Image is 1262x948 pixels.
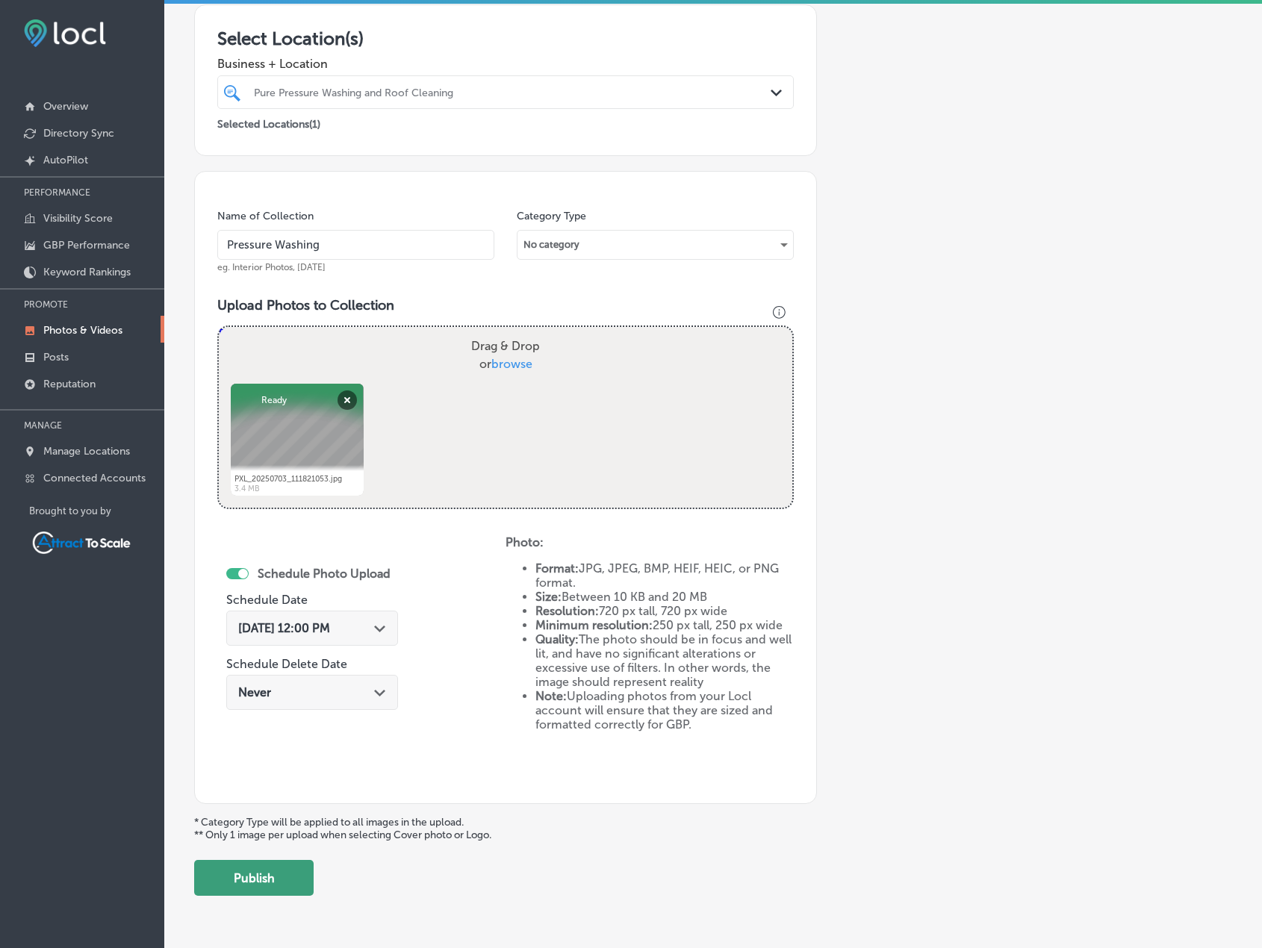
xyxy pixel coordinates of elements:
label: Category Type [517,210,586,222]
strong: Minimum resolution: [535,618,653,632]
label: Schedule Date [226,593,308,607]
li: Uploading photos from your Locl account will ensure that they are sized and formatted correctly f... [535,689,794,732]
p: Photos & Videos [43,324,122,337]
li: The photo should be in focus and well lit, and have no significant alterations or excessive use o... [535,632,794,689]
span: Never [238,685,271,699]
p: Posts [43,351,69,364]
strong: Size: [535,590,562,604]
li: Between 10 KB and 20 MB [535,590,794,604]
strong: Format: [535,561,579,576]
p: Brought to you by [29,505,164,517]
p: Selected Locations ( 1 ) [217,112,320,131]
p: Connected Accounts [43,472,146,484]
img: fda3e92497d09a02dc62c9cd864e3231.png [24,19,106,47]
label: Name of Collection [217,210,314,222]
button: Publish [194,860,314,896]
h3: Select Location(s) [217,28,794,49]
div: No category [517,233,793,257]
p: Reputation [43,378,96,390]
li: 250 px tall, 250 px wide [535,618,794,632]
li: 720 px tall, 720 px wide [535,604,794,618]
p: GBP Performance [43,239,130,252]
strong: Note: [535,689,567,703]
p: Keyword Rankings [43,266,131,278]
li: JPG, JPEG, BMP, HEIF, HEIC, or PNG format. [535,561,794,590]
span: browse [491,357,532,371]
div: Pure Pressure Washing and Roof Cleaning [254,86,772,99]
span: Business + Location [217,57,794,71]
strong: Photo: [506,535,544,549]
label: Drag & Drop or [465,331,546,379]
p: Visibility Score [43,212,113,225]
p: AutoPilot [43,154,88,166]
p: * Category Type will be applied to all images in the upload. ** Only 1 image per upload when sele... [194,816,1232,841]
label: Schedule Delete Date [226,657,347,671]
label: Schedule Photo Upload [258,567,391,581]
h3: Upload Photos to Collection [217,297,794,314]
span: eg. Interior Photos, [DATE] [217,262,326,272]
img: Attract To Scale [29,528,134,557]
strong: Quality: [535,632,579,646]
strong: Resolution: [535,604,599,618]
span: [DATE] 12:00 PM [238,621,330,635]
p: Overview [43,100,88,113]
input: Title [217,230,494,260]
p: Directory Sync [43,127,114,140]
p: Manage Locations [43,445,130,458]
